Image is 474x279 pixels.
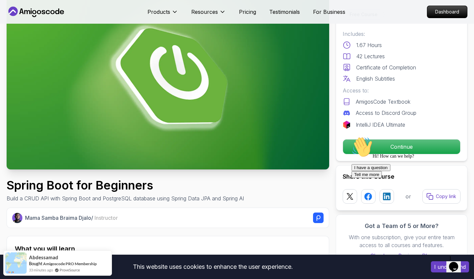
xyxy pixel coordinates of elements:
[356,52,385,60] p: 42 Lectures
[7,194,244,202] p: Build a CRUD API with Spring Boot and PostgreSQL database using Spring Data JPA and Spring AI
[7,179,244,192] h1: Spring Boot for Beginners
[313,8,345,16] a: For Business
[3,20,65,25] span: Hi! How can we help?
[431,261,469,272] button: Accept cookies
[343,139,461,154] button: Continue
[12,213,22,223] img: Nelson Djalo
[29,267,53,273] span: 33 minutes ago
[343,121,351,129] img: jetbrains logo
[427,6,467,18] p: Dashboard
[147,8,178,21] button: Products
[269,8,300,16] a: Testimonials
[356,75,395,83] p: English Subtitles
[94,215,118,221] span: Instructor
[147,8,170,16] p: Products
[349,134,467,249] iframe: chat widget
[343,30,461,38] p: Includes:
[191,8,226,21] button: Resources
[356,63,416,71] p: Certificate of Completion
[356,41,382,49] p: 1.67 Hours
[356,121,405,129] p: IntelliJ IDEA Ultimate
[343,252,461,260] a: Check our Business Plan
[427,6,467,18] a: Dashboard
[191,8,218,16] p: Resources
[3,30,41,37] button: I have a question
[343,139,460,154] p: Continue
[5,260,421,274] div: This website uses cookies to enhance the user experience.
[15,244,321,253] h2: What you will learn
[446,253,467,272] iframe: chat widget
[3,3,121,44] div: 👋Hi! How can we help?I have a questionTell me more
[356,98,410,106] p: AmigosCode Textbook
[43,261,97,266] a: Amigoscode PRO Membership
[239,8,256,16] a: Pricing
[343,172,461,181] h2: Share this Course
[343,221,461,231] h3: Got a Team of 5 or More?
[343,233,461,249] p: With one subscription, give your entire team access to all courses and features.
[3,37,33,44] button: Tell me more
[60,267,80,273] a: ProveSource
[29,261,42,266] span: Bought
[29,255,58,260] span: Abdessamad
[5,252,27,274] img: provesource social proof notification image
[343,87,461,94] p: Access to:
[3,3,24,24] img: :wave:
[25,214,118,222] p: Mama Samba Braima Djalo /
[356,109,416,117] p: Access to Discord Group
